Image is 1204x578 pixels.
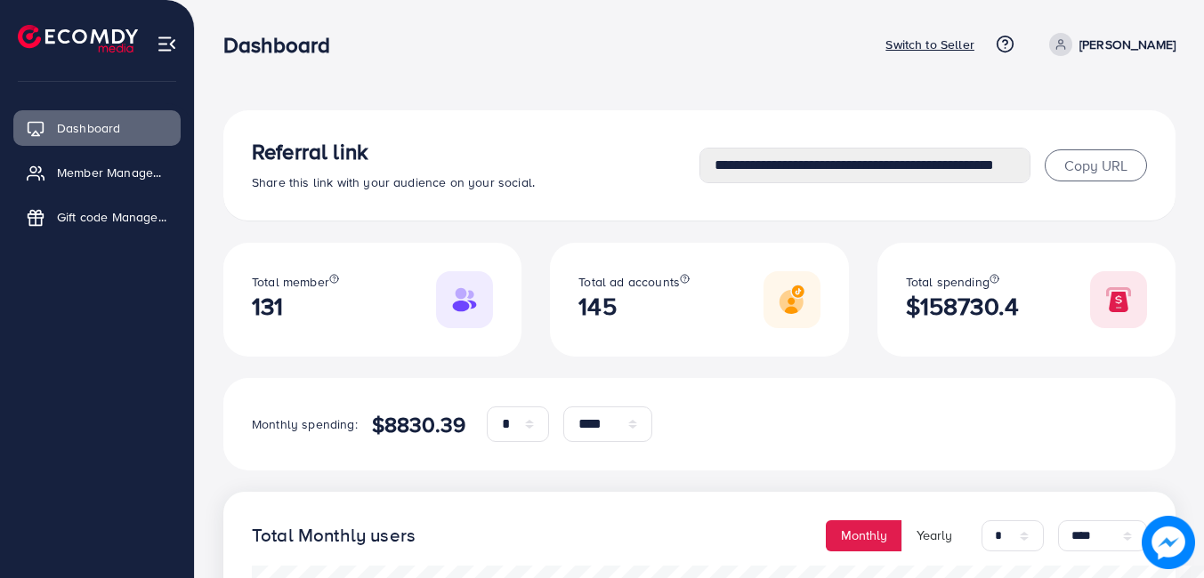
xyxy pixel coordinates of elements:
[252,273,329,291] span: Total member
[1042,33,1176,56] a: [PERSON_NAME]
[1045,149,1147,181] button: Copy URL
[436,271,493,328] img: Responsive image
[13,110,181,146] a: Dashboard
[57,164,167,181] span: Member Management
[578,273,680,291] span: Total ad accounts
[13,155,181,190] a: Member Management
[372,412,465,438] h4: $8830.39
[885,34,974,55] p: Switch to Seller
[157,34,177,54] img: menu
[1064,156,1127,175] span: Copy URL
[1090,271,1147,328] img: Responsive image
[1142,516,1195,569] img: image
[57,208,167,226] span: Gift code Management
[901,520,967,551] button: Yearly
[252,139,699,165] h3: Referral link
[826,520,902,551] button: Monthly
[57,119,120,137] span: Dashboard
[578,292,690,321] h2: 145
[252,525,416,547] h4: Total Monthly users
[252,292,339,321] h2: 131
[1079,34,1176,55] p: [PERSON_NAME]
[906,273,990,291] span: Total spending
[13,199,181,235] a: Gift code Management
[764,271,820,328] img: Responsive image
[18,25,138,52] img: logo
[252,173,535,191] span: Share this link with your audience on your social.
[252,413,358,435] p: Monthly spending:
[906,292,1019,321] h2: $158730.4
[223,32,344,58] h3: Dashboard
